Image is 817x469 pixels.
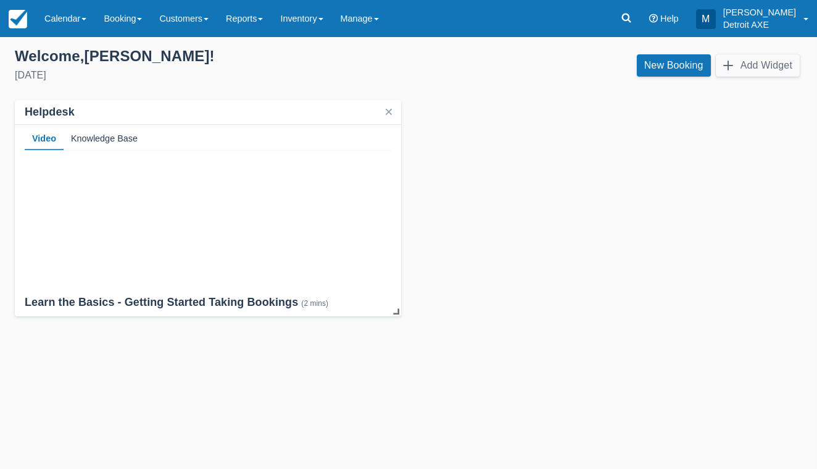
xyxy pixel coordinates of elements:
[660,14,679,23] span: Help
[696,9,716,29] div: M
[15,68,399,83] div: [DATE]
[723,19,796,31] p: Detroit AXE
[64,125,145,151] div: Knowledge Base
[9,10,27,28] img: checkfront-main-nav-mini-logo.png
[25,295,391,311] div: Learn the Basics - Getting Started Taking Bookings
[649,14,658,23] i: Help
[723,6,796,19] p: [PERSON_NAME]
[15,47,399,65] div: Welcome , [PERSON_NAME] !
[25,105,75,119] div: Helpdesk
[716,54,800,77] button: Add Widget
[25,125,64,151] div: Video
[637,54,711,77] a: New Booking
[301,299,328,308] div: (2 mins)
